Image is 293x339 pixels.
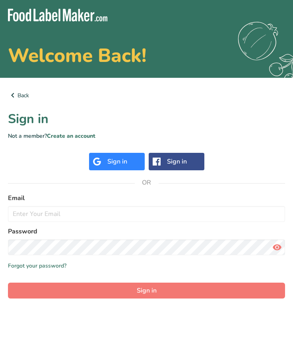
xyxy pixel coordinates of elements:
label: Password [8,227,285,236]
a: Create an account [47,132,95,140]
span: Sign in [137,286,157,295]
input: Enter Your Email [8,206,285,222]
button: Sign in [8,283,285,299]
a: Forgot your password? [8,262,66,270]
div: Sign in [107,157,127,166]
h2: Welcome Back! [8,46,285,65]
div: Sign in [167,157,187,166]
span: OR [135,171,159,195]
h1: Sign in [8,110,285,129]
img: Food Label Maker [8,9,107,22]
label: Email [8,193,285,203]
a: Back [8,91,285,100]
p: Not a member? [8,132,285,140]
